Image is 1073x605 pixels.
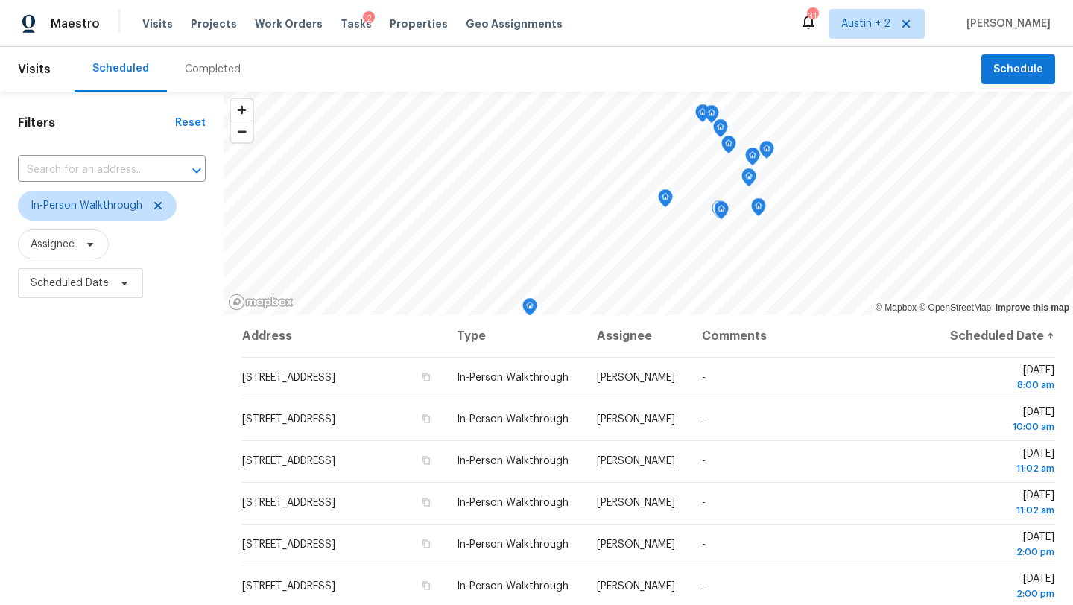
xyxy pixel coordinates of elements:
span: Projects [191,16,237,31]
a: Mapbox [876,302,917,313]
a: OpenStreetMap [919,302,991,313]
span: In-Person Walkthrough [457,456,569,466]
span: - [702,581,706,592]
span: In-Person Walkthrough [457,414,569,425]
span: Visits [18,53,51,86]
span: In-Person Walkthrough [457,373,569,383]
h1: Filters [18,115,175,130]
span: In-Person Walkthrough [457,581,569,592]
span: In-Person Walkthrough [31,198,142,213]
span: [PERSON_NAME] [597,539,675,550]
span: Visits [142,16,173,31]
span: [DATE] [946,574,1054,601]
span: [DATE] [946,490,1054,518]
span: [PERSON_NAME] [960,16,1051,31]
div: Scheduled [92,61,149,76]
th: Scheduled Date ↑ [934,315,1055,357]
a: Improve this map [996,302,1069,313]
span: [STREET_ADDRESS] [242,373,335,383]
span: [DATE] [946,449,1054,476]
span: Austin + 2 [841,16,890,31]
span: [STREET_ADDRESS] [242,539,335,550]
span: Geo Assignments [466,16,563,31]
span: - [702,498,706,508]
button: Copy Address [420,537,433,551]
a: Mapbox homepage [228,294,294,311]
div: Map marker [522,298,537,321]
span: Assignee [31,237,75,252]
div: 31 [807,9,817,24]
div: Map marker [695,104,710,127]
span: [DATE] [946,407,1054,434]
span: [PERSON_NAME] [597,414,675,425]
span: Work Orders [255,16,323,31]
div: Map marker [658,189,673,212]
th: Comments [690,315,934,357]
canvas: Map [224,92,1073,315]
th: Assignee [585,315,690,357]
div: 8:00 am [946,378,1054,393]
button: Zoom out [231,121,253,142]
span: [STREET_ADDRESS] [242,498,335,508]
th: Type [445,315,585,357]
th: Address [241,315,445,357]
span: In-Person Walkthrough [457,498,569,508]
div: Map marker [759,141,774,164]
span: Maestro [51,16,100,31]
span: [PERSON_NAME] [597,456,675,466]
span: [STREET_ADDRESS] [242,581,335,592]
button: Copy Address [420,579,433,592]
div: Map marker [751,198,766,221]
div: 2:00 pm [946,545,1054,560]
div: 11:02 am [946,461,1054,476]
button: Copy Address [420,454,433,467]
span: Scheduled Date [31,276,109,291]
div: 11:02 am [946,503,1054,518]
input: Search for an address... [18,159,164,182]
div: Map marker [713,119,728,142]
div: 2:00 pm [946,586,1054,601]
div: Map marker [714,201,729,224]
div: Map marker [741,168,756,191]
span: Schedule [993,60,1043,79]
span: - [702,414,706,425]
button: Open [186,160,207,181]
span: [DATE] [946,365,1054,393]
div: 10:00 am [946,419,1054,434]
span: - [702,456,706,466]
span: Tasks [341,19,372,29]
div: Reset [175,115,206,130]
button: Zoom in [231,99,253,121]
span: - [702,373,706,383]
div: Completed [185,62,241,77]
span: [STREET_ADDRESS] [242,456,335,466]
div: Map marker [721,136,736,159]
div: 2 [363,11,375,26]
div: Map marker [712,200,727,224]
span: Properties [390,16,448,31]
span: [PERSON_NAME] [597,581,675,592]
span: In-Person Walkthrough [457,539,569,550]
span: [DATE] [946,532,1054,560]
span: [PERSON_NAME] [597,373,675,383]
div: Map marker [745,148,760,171]
span: [STREET_ADDRESS] [242,414,335,425]
button: Schedule [981,54,1055,85]
div: Map marker [704,105,719,128]
span: [PERSON_NAME] [597,498,675,508]
span: - [702,539,706,550]
button: Copy Address [420,412,433,425]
